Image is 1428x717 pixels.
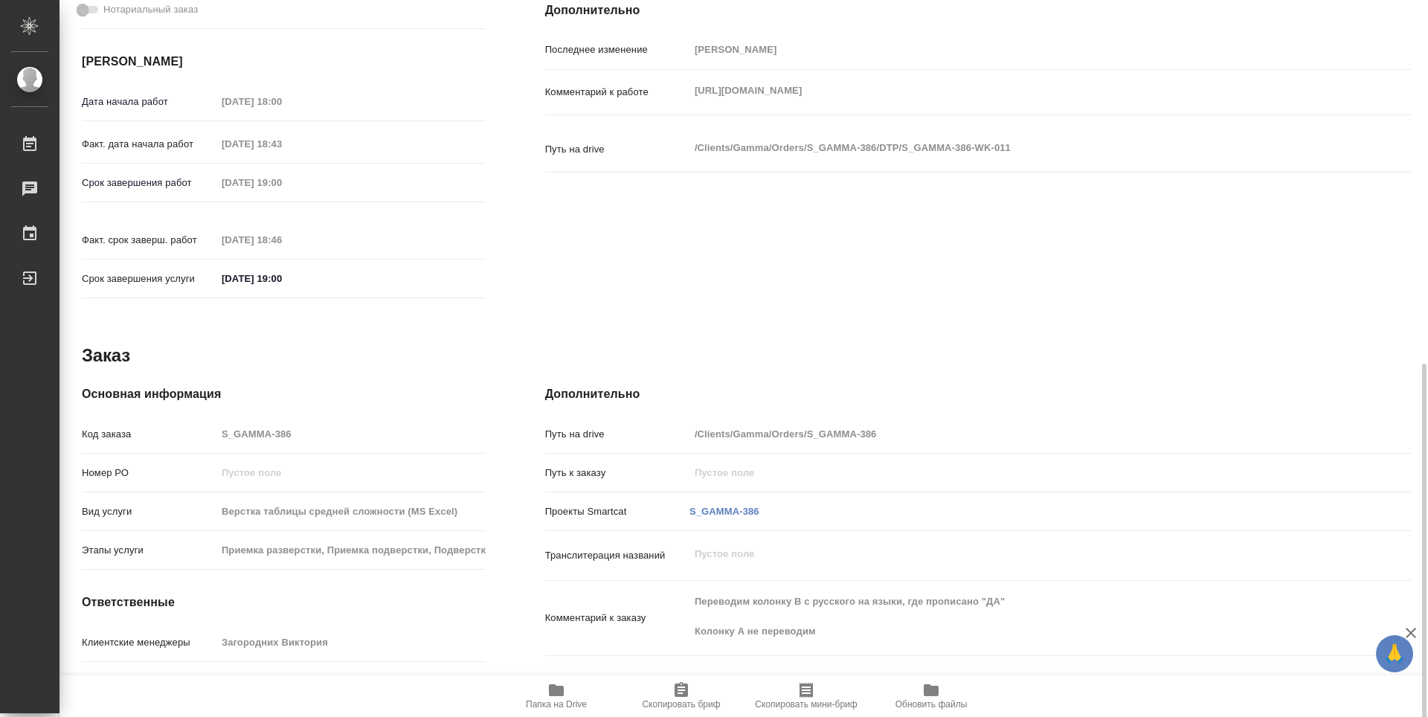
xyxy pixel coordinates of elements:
[103,2,198,17] span: Нотариальный заказ
[82,233,216,248] p: Факт. срок заверш. работ
[494,675,619,717] button: Папка на Drive
[545,85,689,100] p: Комментарий к работе
[216,91,347,112] input: Пустое поле
[689,506,759,517] a: S_GAMMA-386
[1382,638,1407,669] span: 🙏
[82,271,216,286] p: Срок завершения услуги
[545,504,689,519] p: Проекты Smartcat
[689,135,1339,161] textarea: /Clients/Gamma/Orders/S_GAMMA-386/DTP/S_GAMMA-386-WK-011
[82,53,486,71] h4: [PERSON_NAME]
[526,699,587,710] span: Папка на Drive
[82,385,486,403] h4: Основная информация
[216,268,347,289] input: ✎ Введи что-нибудь
[216,172,347,193] input: Пустое поле
[1376,635,1413,672] button: 🙏
[216,631,486,653] input: Пустое поле
[545,466,689,480] p: Путь к заказу
[82,344,130,367] h2: Заказ
[82,504,216,519] p: Вид услуги
[82,176,216,190] p: Срок завершения работ
[642,699,720,710] span: Скопировать бриф
[82,94,216,109] p: Дата начала работ
[689,462,1339,483] input: Пустое поле
[216,670,486,692] input: Пустое поле
[744,675,869,717] button: Скопировать мини-бриф
[82,427,216,442] p: Код заказа
[82,543,216,558] p: Этапы услуги
[545,385,1412,403] h4: Дополнительно
[216,229,347,251] input: Пустое поле
[689,39,1339,60] input: Пустое поле
[755,699,857,710] span: Скопировать мини-бриф
[216,462,486,483] input: Пустое поле
[82,674,216,689] p: Менеджеры верстки
[216,501,486,522] input: Пустое поле
[82,466,216,480] p: Номер РО
[545,1,1412,19] h4: Дополнительно
[545,142,689,157] p: Путь на drive
[689,589,1339,644] textarea: Переводим колонку B с русского на языки, где прописано "ДА" Колонку А не переводим
[216,133,347,155] input: Пустое поле
[869,675,994,717] button: Обновить файлы
[545,427,689,442] p: Путь на drive
[619,675,744,717] button: Скопировать бриф
[689,423,1339,445] input: Пустое поле
[82,137,216,152] p: Факт. дата начала работ
[689,78,1339,103] textarea: [URL][DOMAIN_NAME]
[545,42,689,57] p: Последнее изменение
[216,539,486,561] input: Пустое поле
[82,635,216,650] p: Клиентские менеджеры
[545,548,689,563] p: Транслитерация названий
[545,611,689,626] p: Комментарий к заказу
[895,699,968,710] span: Обновить файлы
[82,594,486,611] h4: Ответственные
[216,423,486,445] input: Пустое поле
